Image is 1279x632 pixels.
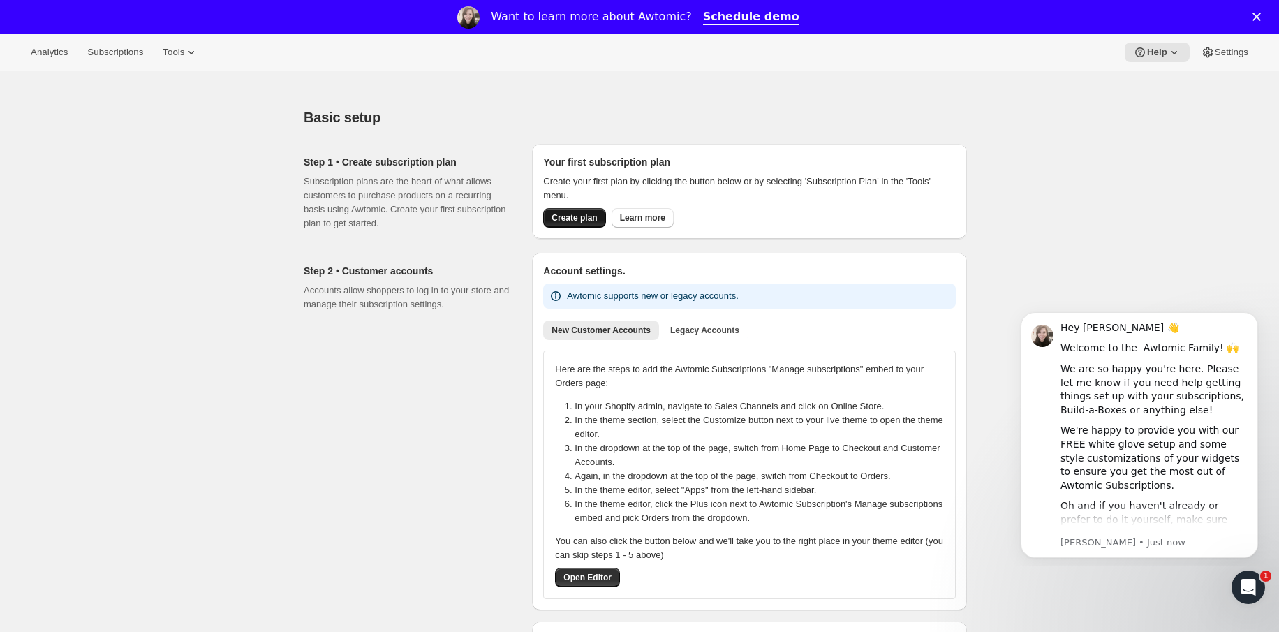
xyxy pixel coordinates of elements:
[543,208,605,228] button: Create plan
[552,212,597,223] span: Create plan
[620,212,665,223] span: Learn more
[612,208,674,228] a: Learn more
[575,399,952,413] li: In your Shopify admin, navigate to Sales Channels and click on Online Store.
[555,568,620,587] button: Open Editor
[163,47,184,58] span: Tools
[543,321,659,340] button: New Customer Accounts
[1232,571,1265,604] iframe: Intercom live chat
[575,483,952,497] li: In the theme editor, select "Apps" from the left-hand sidebar.
[575,497,952,525] li: In the theme editor, click the Plus icon next to Awtomic Subscription's Manage subscriptions embe...
[575,469,952,483] li: Again, in the dropdown at the top of the page, switch from Checkout to Orders.
[1252,13,1266,21] div: Close
[575,413,952,441] li: In the theme section, select the Customize button next to your live theme to open the theme editor.
[1260,571,1271,582] span: 1
[1000,300,1279,566] iframe: Intercom notifications message
[22,43,76,62] button: Analytics
[575,441,952,469] li: In the dropdown at the top of the page, switch from Home Page to Checkout and Customer Accounts.
[543,175,956,203] p: Create your first plan by clicking the button below or by selecting 'Subscription Plan' in the 'T...
[491,10,691,24] div: Want to learn more about Awtomic?
[61,200,248,268] div: Oh and if you haven't already or prefer to do it yourself, make sure you complete the steps in Aw...
[1192,43,1257,62] button: Settings
[552,325,651,336] span: New Customer Accounts
[543,264,956,278] h2: Account settings.
[154,43,207,62] button: Tools
[61,237,248,249] p: Message from Emily, sent Just now
[555,534,944,562] p: You can also click the button below and we'll take you to the right place in your theme editor (y...
[670,325,739,336] span: Legacy Accounts
[79,43,151,62] button: Subscriptions
[662,321,748,340] button: Legacy Accounts
[304,284,510,311] p: Accounts allow shoppers to log in to your store and manage their subscription settings.
[304,264,510,278] h2: Step 2 • Customer accounts
[304,155,510,169] h2: Step 1 • Create subscription plan
[1147,47,1167,58] span: Help
[87,47,143,58] span: Subscriptions
[563,572,612,583] span: Open Editor
[31,47,68,58] span: Analytics
[567,289,738,303] p: Awtomic supports new or legacy accounts.
[1125,43,1190,62] button: Help
[304,110,380,125] span: Basic setup
[457,6,480,29] img: Profile image for Emily
[543,155,956,169] h2: Your first subscription plan
[1215,47,1248,58] span: Settings
[555,362,944,390] p: Here are the steps to add the Awtomic Subscriptions "Manage subscriptions" embed to your Orders p...
[703,10,799,25] a: Schedule demo
[304,175,510,230] p: Subscription plans are the heart of what allows customers to purchase products on a recurring bas...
